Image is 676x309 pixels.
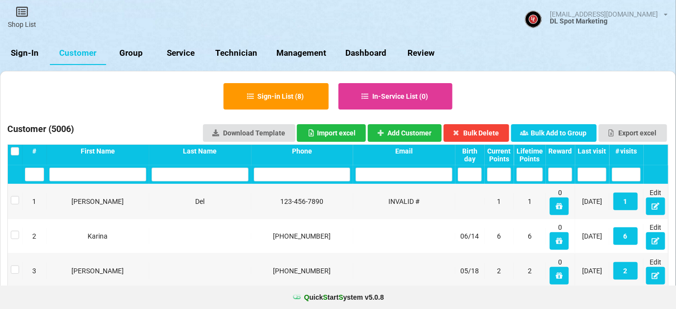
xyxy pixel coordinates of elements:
[517,266,543,276] div: 2
[548,257,572,285] div: 0
[152,197,248,206] div: Del
[525,11,542,28] img: ACg8ocJBJY4Ud2iSZOJ0dI7f7WKL7m7EXPYQEjkk1zIsAGHMA41r1c4--g=s96-c
[458,231,482,241] div: 06/14
[487,266,511,276] div: 2
[578,147,607,155] div: Last visit
[25,231,44,241] div: 2
[612,147,641,155] div: # visits
[49,147,146,155] div: First Name
[646,188,666,215] div: Edit
[50,42,106,65] a: Customer
[25,147,44,155] div: #
[613,193,638,210] button: 1
[203,124,295,142] a: Download Template
[578,266,607,276] div: [DATE]
[396,42,446,65] a: Review
[487,231,511,241] div: 6
[550,11,658,18] div: [EMAIL_ADDRESS][DOMAIN_NAME]
[646,257,666,285] div: Edit
[49,231,146,241] div: Karina
[304,292,384,302] b: uick tart ystem v 5.0.8
[254,147,351,155] div: Phone
[25,197,44,206] div: 1
[511,124,597,142] button: Bulk Add to Group
[254,266,351,276] div: [PHONE_NUMBER]
[578,197,607,206] div: [DATE]
[338,83,453,110] button: In-Service List (0)
[548,147,572,155] div: Reward
[25,266,44,276] div: 3
[517,197,543,206] div: 1
[304,293,310,301] span: Q
[613,227,638,245] button: 6
[444,124,510,142] button: Bulk Delete
[224,83,329,110] button: Sign-in List (8)
[49,197,146,206] div: [PERSON_NAME]
[254,231,351,241] div: [PHONE_NUMBER]
[646,222,666,250] div: Edit
[517,231,543,241] div: 6
[487,197,511,206] div: 1
[152,147,248,155] div: Last Name
[458,266,482,276] div: 05/18
[206,42,267,65] a: Technician
[517,147,543,163] div: Lifetime Points
[307,130,356,136] div: Import excel
[458,147,482,163] div: Birth day
[368,124,442,142] button: Add Customer
[49,266,146,276] div: [PERSON_NAME]
[7,123,74,138] h3: Customer ( 5006 )
[578,231,607,241] div: [DATE]
[356,147,452,155] div: Email
[292,292,302,302] img: favicon.ico
[106,42,156,65] a: Group
[297,124,366,142] button: Import excel
[548,188,572,215] div: 0
[336,42,396,65] a: Dashboard
[550,18,668,24] div: DL Spot Marketing
[548,222,572,250] div: 0
[613,262,638,280] button: 2
[156,42,206,65] a: Service
[323,293,328,301] span: S
[254,197,351,206] div: 123-456-7890
[487,147,511,163] div: Current Points
[267,42,336,65] a: Management
[599,124,667,142] button: Export excel
[356,197,452,206] div: INVALID #
[338,293,343,301] span: S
